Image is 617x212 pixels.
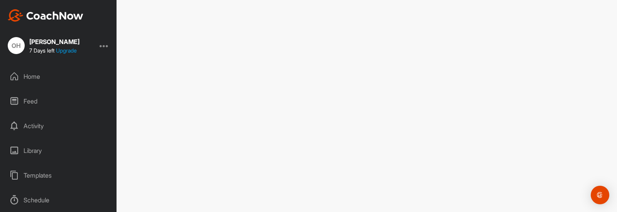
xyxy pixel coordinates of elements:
[4,166,113,185] div: Templates
[4,116,113,136] div: Activity
[8,37,25,54] div: OH
[8,9,83,22] img: CoachNow
[29,47,54,54] span: 7 Days left
[29,39,79,45] div: [PERSON_NAME]
[4,190,113,210] div: Schedule
[4,141,113,160] div: Library
[591,186,609,204] div: Open Intercom Messenger
[4,92,113,111] div: Feed
[56,47,77,54] a: Upgrade
[4,67,113,86] div: Home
